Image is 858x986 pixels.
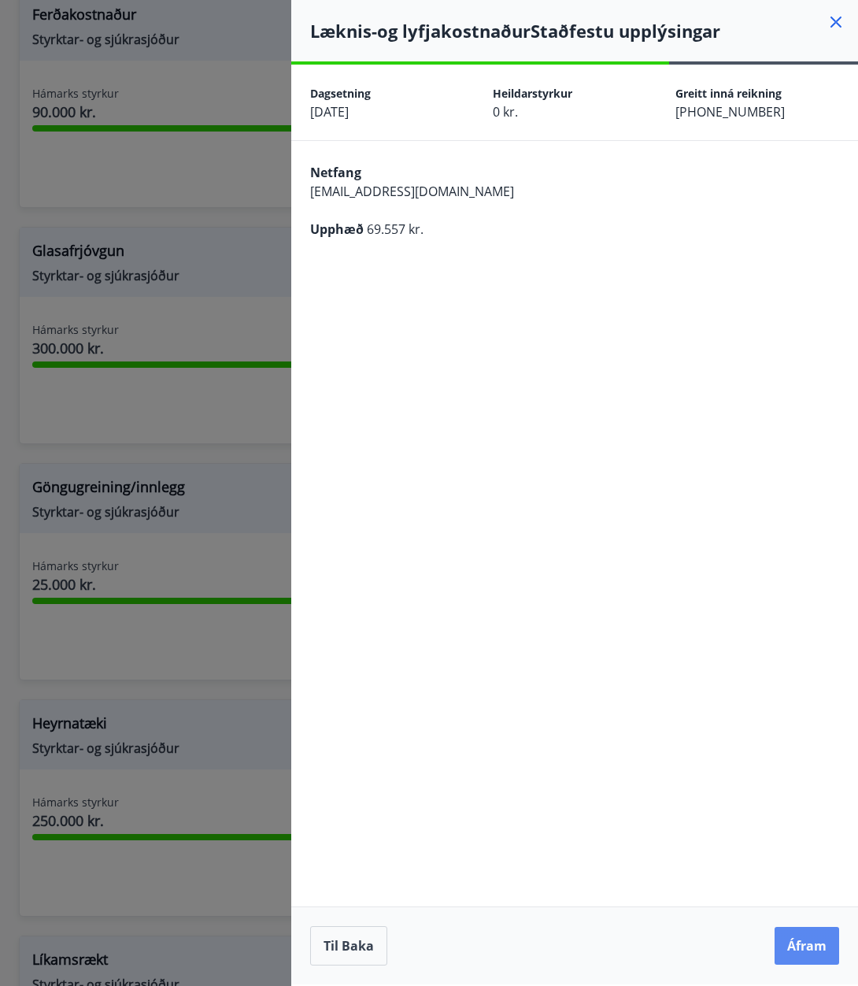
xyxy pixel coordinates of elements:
[675,103,785,120] span: [PHONE_NUMBER]
[310,164,361,181] span: Netfang
[775,927,839,965] button: Áfram
[367,221,423,238] span: 69.557 kr.
[310,103,349,120] span: [DATE]
[310,221,364,238] span: Upphæð
[493,103,518,120] span: 0 kr.
[310,926,387,966] button: Til baka
[675,86,782,101] span: Greitt inná reikning
[310,19,858,43] h4: Læknis-og lyfjakostnaður Staðfestu upplýsingar
[493,86,572,101] span: Heildarstyrkur
[310,183,514,200] span: [EMAIL_ADDRESS][DOMAIN_NAME]
[310,86,371,101] span: Dagsetning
